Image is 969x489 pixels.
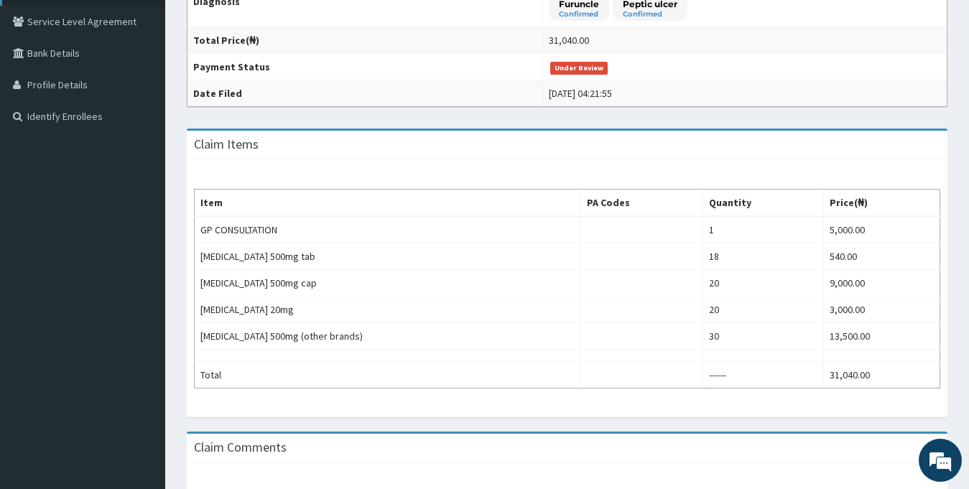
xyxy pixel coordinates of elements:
[195,270,581,297] td: [MEDICAL_DATA] 500mg cap
[580,190,703,217] th: PA Codes
[703,323,824,350] td: 30
[703,362,824,388] td: ------
[623,11,677,18] small: Confirmed
[824,190,940,217] th: Price(₦)
[550,62,608,75] span: Under Review
[27,72,58,108] img: d_794563401_company_1708531726252_794563401
[194,441,287,454] h3: Claim Comments
[703,216,824,243] td: 1
[194,138,259,151] h3: Claim Items
[195,297,581,323] td: [MEDICAL_DATA] 20mg
[824,297,940,323] td: 3,000.00
[187,27,543,54] th: Total Price(₦)
[195,362,581,388] td: Total
[195,216,581,243] td: GP CONSULTATION
[549,33,589,47] div: 31,040.00
[195,323,581,350] td: [MEDICAL_DATA] 500mg (other brands)
[195,190,581,217] th: Item
[824,243,940,270] td: 540.00
[187,54,543,80] th: Payment Status
[7,332,274,382] textarea: Type your message and hit 'Enter'
[187,80,543,107] th: Date Filed
[195,243,581,270] td: [MEDICAL_DATA] 500mg tab
[549,86,612,101] div: [DATE] 04:21:55
[824,270,940,297] td: 9,000.00
[703,297,824,323] td: 20
[75,80,241,99] div: Chat with us now
[559,11,599,18] small: Confirmed
[824,323,940,350] td: 13,500.00
[83,151,198,296] span: We're online!
[703,190,824,217] th: Quantity
[824,362,940,388] td: 31,040.00
[703,243,824,270] td: 18
[703,270,824,297] td: 20
[236,7,270,42] div: Minimize live chat window
[824,216,940,243] td: 5,000.00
